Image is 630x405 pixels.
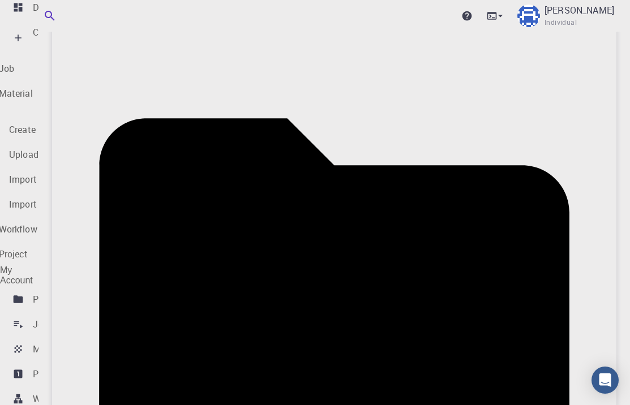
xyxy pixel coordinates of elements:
[9,197,98,211] p: Import from 3rd Party
[9,21,34,55] div: Create
[592,367,619,394] div: Open Intercom Messenger
[9,148,55,161] p: Upload File
[9,288,34,311] a: Projects
[545,17,577,28] span: Individual
[545,3,614,17] p: [PERSON_NAME]
[9,173,82,186] p: Import from Bank
[33,292,67,306] p: Projects
[9,363,34,385] a: Properties
[33,367,75,381] p: Properties
[33,317,53,331] p: Jobs
[33,25,59,39] p: Create
[33,342,71,356] p: Materials
[24,8,65,18] span: Support
[517,5,540,27] img: Andrea
[9,338,34,360] a: Materials
[9,313,34,335] a: Jobs
[9,123,72,136] p: Create Material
